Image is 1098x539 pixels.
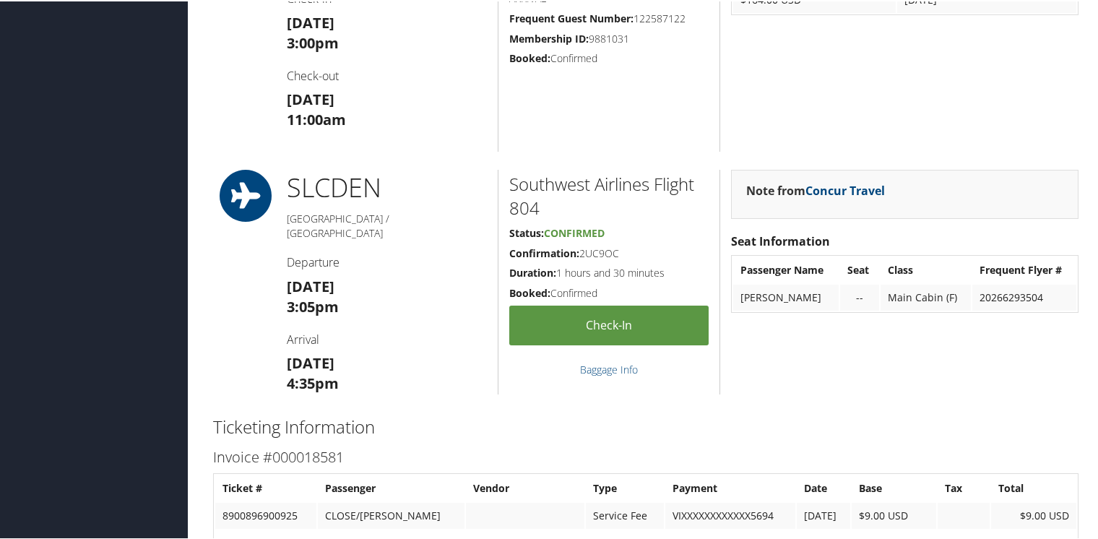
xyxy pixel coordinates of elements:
td: 8900896900925 [215,501,316,527]
strong: Membership ID: [509,30,589,44]
th: Total [991,474,1076,500]
h4: Check-out [287,66,487,82]
a: Check-in [509,304,709,344]
strong: Note from [746,181,885,197]
strong: Duration: [509,264,556,278]
th: Payment [665,474,796,500]
a: Concur Travel [805,181,885,197]
td: $9.00 USD [852,501,936,527]
h4: Departure [287,253,487,269]
strong: 3:00pm [287,32,339,51]
th: Frequent Flyer # [972,256,1076,282]
strong: [DATE] [287,88,334,108]
h5: [GEOGRAPHIC_DATA] / [GEOGRAPHIC_DATA] [287,210,487,238]
h1: SLC DEN [287,168,487,204]
strong: 11:00am [287,108,346,128]
th: Ticket # [215,474,316,500]
th: Class [881,256,971,282]
th: Seat [840,256,879,282]
h3: Invoice #000018581 [213,446,1078,466]
h4: Arrival [287,330,487,346]
h5: 9881031 [509,30,709,45]
strong: Booked: [509,285,550,298]
span: Confirmed [544,225,605,238]
h5: 1 hours and 30 minutes [509,264,709,279]
a: Baggage Info [580,361,638,375]
td: VIXXXXXXXXXXXX5694 [665,501,796,527]
td: [DATE] [797,501,850,527]
td: Service Fee [586,501,663,527]
td: Main Cabin (F) [881,283,971,309]
h5: 2UC9OC [509,245,709,259]
th: Passenger Name [733,256,838,282]
th: Vendor [466,474,584,500]
th: Type [586,474,663,500]
th: Date [797,474,850,500]
div: -- [847,290,872,303]
td: CLOSE/[PERSON_NAME] [318,501,464,527]
strong: Status: [509,225,544,238]
h5: Confirmed [509,285,709,299]
th: Base [852,474,936,500]
h2: Southwest Airlines Flight 804 [509,171,709,219]
th: Passenger [318,474,464,500]
strong: Frequent Guest Number: [509,10,634,24]
td: $9.00 USD [991,501,1076,527]
strong: Seat Information [731,232,830,248]
td: 20266293504 [972,283,1076,309]
strong: [DATE] [287,275,334,295]
strong: [DATE] [287,352,334,371]
h5: Confirmed [509,50,709,64]
td: [PERSON_NAME] [733,283,838,309]
h5: 122587122 [509,10,709,25]
strong: Confirmation: [509,245,579,259]
strong: [DATE] [287,12,334,31]
strong: 3:05pm [287,296,339,315]
th: Tax [938,474,990,500]
strong: 4:35pm [287,372,339,392]
h2: Ticketing Information [213,413,1078,438]
strong: Booked: [509,50,550,64]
